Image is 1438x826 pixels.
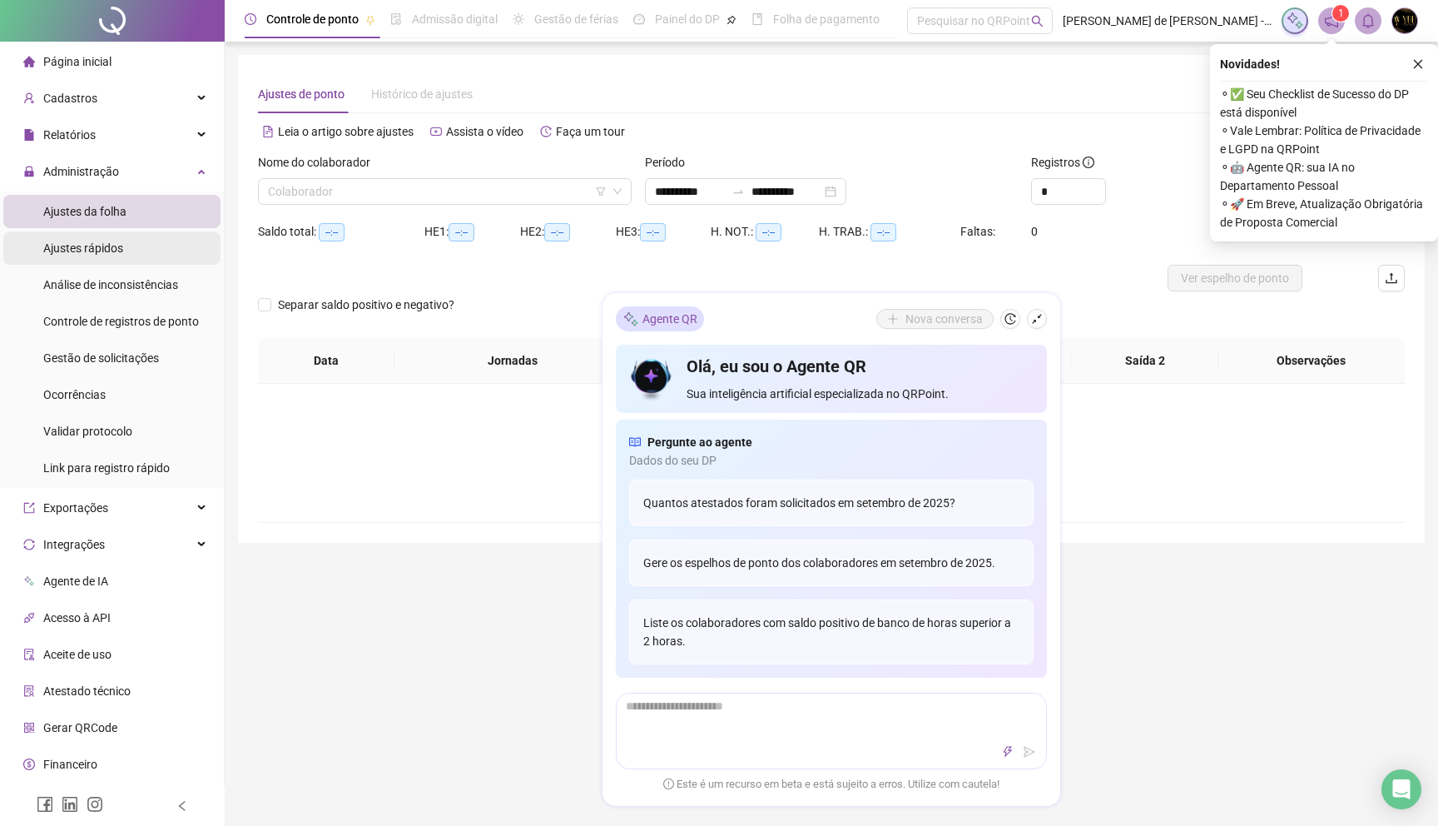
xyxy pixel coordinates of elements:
span: --:-- [640,223,666,241]
span: Ajustes da folha [43,205,126,218]
span: notification [1324,13,1339,28]
th: Saída 2 [1071,338,1217,384]
span: sun [513,13,524,25]
span: lock [23,166,35,177]
div: Quantos atestados foram solicitados em setembro de 2025? [629,480,1034,526]
span: pushpin [726,15,736,25]
span: shrink [1031,313,1043,325]
span: Administração [43,165,119,178]
span: history [540,126,552,137]
span: Observações [1232,351,1391,370]
span: Ajustes rápidos [43,241,123,255]
span: Controle de ponto [266,12,359,26]
label: Nome do colaborador [258,153,381,172]
span: export [23,502,35,514]
span: Integrações [43,538,105,551]
span: --:-- [756,223,781,241]
span: solution [23,685,35,697]
span: Atestado técnico [43,684,131,698]
button: send [1019,742,1039,762]
span: exclamation-circle [663,778,674,789]
span: 0 [1031,225,1038,238]
div: HE 3: [616,222,712,241]
span: history [1004,313,1016,325]
span: ⚬ 🤖 Agente QR: sua IA no Departamento Pessoal [1220,158,1428,195]
span: Pergunte ao agente [647,433,752,451]
span: 1 [1338,7,1344,19]
span: [PERSON_NAME] de [PERSON_NAME] - YOU Excelência Imobiliária [1063,12,1272,30]
span: Separar saldo positivo e negativo? [271,296,461,314]
div: Gere os espelhos de ponto dos colaboradores em setembro de 2025. [629,540,1034,586]
span: file-text [262,126,274,137]
div: Não há dados [278,464,1385,482]
span: search [1031,15,1044,27]
th: Data [258,338,394,384]
label: Período [645,153,696,172]
span: home [23,56,35,67]
img: icon [629,355,673,403]
span: Faltas: [960,225,998,238]
sup: 1 [1332,5,1349,22]
span: Folha de pagamento [773,12,880,26]
span: linkedin [62,796,78,813]
div: Open Intercom Messenger [1381,769,1421,809]
th: Jornadas [394,338,631,384]
div: H. NOT.: [711,222,819,241]
span: Cadastros [43,92,97,105]
span: --:-- [319,223,345,241]
span: Agente de IA [43,575,108,588]
span: Acesso à API [43,611,111,624]
span: file [23,129,35,141]
span: Relatórios [43,128,96,142]
span: to [731,185,745,198]
span: Registros [1031,153,1094,172]
span: book [751,13,763,25]
div: HE 2: [520,222,616,241]
span: --:-- [544,223,570,241]
span: Análise de inconsistências [43,278,178,291]
span: Gerar QRCode [43,721,117,734]
h4: Olá, eu sou o Agente QR [687,355,1034,378]
button: Nova conversa [876,309,994,329]
span: audit [23,649,35,660]
span: Gestão de férias [534,12,618,26]
span: Ocorrências [43,388,106,401]
span: Financeiro [43,758,97,771]
span: Dados do seu DP [629,451,1034,470]
span: ⚬ Vale Lembrar: Política de Privacidade e LGPD na QRPoint [1220,122,1428,158]
span: instagram [87,796,103,813]
span: bell [1361,13,1376,28]
span: info-circle [1083,157,1094,168]
span: clock-circle [245,13,256,25]
span: Página inicial [43,55,112,68]
span: Painel do DP [655,12,720,26]
span: pushpin [365,15,375,25]
span: Link para registro rápido [43,461,170,475]
span: Gestão de solicitações [43,351,159,365]
span: Exportações [43,501,108,515]
th: Observações [1218,338,1405,384]
span: ⚬ ✅ Seu Checklist de Sucesso do DP está disponível [1220,85,1428,122]
span: dashboard [633,13,645,25]
span: swap-right [731,185,745,198]
img: 85694 [1392,8,1417,33]
span: Novidades ! [1220,55,1280,73]
span: upload [1385,271,1398,285]
span: Admissão digital [412,12,498,26]
button: Ver espelho de ponto [1168,265,1302,291]
span: user-add [23,92,35,104]
span: Faça um tour [556,125,625,138]
span: Histórico de ajustes [371,87,473,101]
span: filter [596,187,606,197]
div: Liste os colaboradores com saldo positivo de banco de horas superior a 2 horas. [629,600,1034,664]
div: Agente QR [616,306,704,331]
img: sparkle-icon.fc2bf0ac1784a2077858766a79e2daf3.svg [622,310,639,327]
span: file-done [390,13,402,25]
span: qrcode [23,722,35,734]
span: thunderbolt [1002,746,1014,758]
span: Validar protocolo [43,425,132,438]
span: Controle de registros de ponto [43,315,199,328]
span: sync [23,539,35,550]
span: Assista o vídeo [446,125,523,138]
span: dollar [23,759,35,770]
